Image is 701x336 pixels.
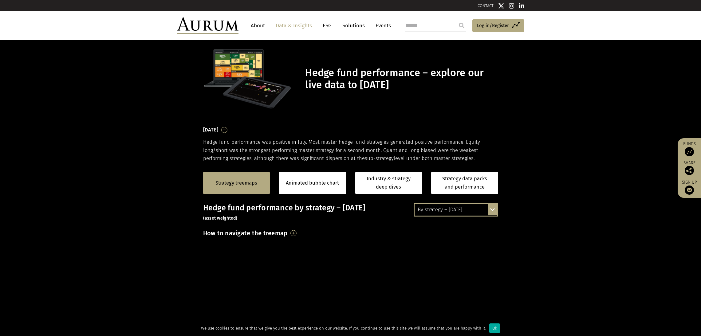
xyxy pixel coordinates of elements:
a: ESG [320,20,335,31]
a: Strategy treemaps [215,179,257,187]
img: Linkedin icon [519,3,524,9]
a: Solutions [339,20,368,31]
h1: Hedge fund performance – explore our live data to [DATE] [305,67,496,91]
a: Funds [681,141,698,156]
img: Aurum [177,17,238,34]
a: Strategy data packs and performance [431,172,498,194]
span: sub-strategy [365,155,394,161]
div: Ok [489,323,500,333]
a: Industry & strategy deep dives [355,172,422,194]
small: (asset weighted) [203,216,238,221]
a: Animated bubble chart [286,179,339,187]
a: Events [372,20,391,31]
a: Data & Insights [273,20,315,31]
input: Submit [455,19,468,32]
a: About [248,20,268,31]
div: Share [681,161,698,175]
img: Access Funds [685,147,694,156]
h3: Hedge fund performance by strategy – [DATE] [203,203,498,222]
p: Hedge fund performance was positive in July. Most master hedge fund strategies generated positive... [203,138,498,162]
div: By strategy – [DATE] [415,204,497,215]
a: Log in/Register [472,19,524,32]
a: CONTACT [478,3,494,8]
img: Instagram icon [509,3,514,9]
img: Share this post [685,166,694,175]
a: Sign up [681,180,698,195]
h3: [DATE] [203,125,219,135]
span: Log in/Register [477,22,509,29]
h3: How to navigate the treemap [203,228,288,238]
img: Sign up to our newsletter [685,186,694,195]
img: Twitter icon [498,3,504,9]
